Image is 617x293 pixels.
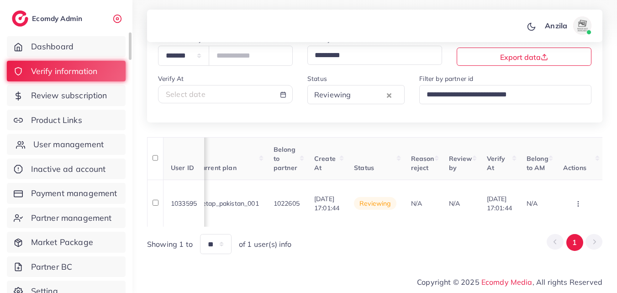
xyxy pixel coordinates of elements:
span: , All rights Reserved [533,277,602,288]
a: Partner management [7,208,126,229]
span: 1022605 [274,199,300,208]
span: Copyright © 2025 [417,277,602,288]
span: N/A [527,199,538,208]
ul: Pagination [547,234,602,251]
span: Reviewing [312,88,353,102]
span: User management [33,139,104,150]
span: Belong to AM [527,154,548,172]
input: Search for option [423,88,580,102]
span: of 1 user(s) info [239,239,292,250]
span: Reason reject [411,154,434,172]
a: Verify information [7,61,126,82]
span: Create At [314,154,336,172]
a: Review subscription [7,85,126,106]
span: Current plan [197,164,237,172]
span: Partner management [31,212,112,224]
a: Dashboard [7,36,126,57]
button: Export data [457,48,591,66]
span: 1033595 [171,199,197,208]
label: Status [307,74,327,83]
span: Inactive ad account [31,163,106,175]
a: Market Package [7,232,126,253]
a: logoEcomdy Admin [12,11,84,27]
span: Payment management [31,187,117,199]
a: Ecomdy Media [481,277,533,287]
span: Showing 1 to [147,239,193,250]
span: Verify information [31,65,98,77]
span: [DATE] 17:01:44 [487,195,512,212]
span: User ID [171,164,194,172]
span: Product Links [31,114,82,126]
span: N/A [411,199,422,208]
span: reviewing [354,197,396,210]
input: Search for option [311,48,430,63]
span: Dashboard [31,41,74,53]
span: metap_pakistan_001 [197,199,259,208]
span: Partner BC [31,261,73,273]
span: Market Package [31,236,93,248]
a: Partner BC [7,256,126,277]
div: Search for option [307,85,405,104]
span: Review by [449,154,472,172]
a: Product Links [7,110,126,131]
a: Payment management [7,183,126,204]
div: Search for option [307,46,442,64]
h2: Ecomdy Admin [32,14,84,23]
label: Filter by partner id [419,74,473,83]
span: Select date [166,90,206,99]
span: Belong to partner [274,145,297,172]
span: Actions [563,164,586,172]
span: Review subscription [31,90,107,101]
label: Verify At [158,74,184,83]
a: User management [7,134,126,155]
button: Clear Selected [387,90,391,100]
img: logo [12,11,28,27]
button: Go to page 1 [566,234,583,251]
span: Status [354,164,374,172]
span: [DATE] 17:01:44 [314,195,339,212]
span: Verify At [487,154,506,172]
span: Export data [500,53,548,62]
span: N/A [449,199,460,208]
input: Search for option [353,88,385,102]
a: Inactive ad account [7,159,126,180]
div: Search for option [419,85,591,104]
